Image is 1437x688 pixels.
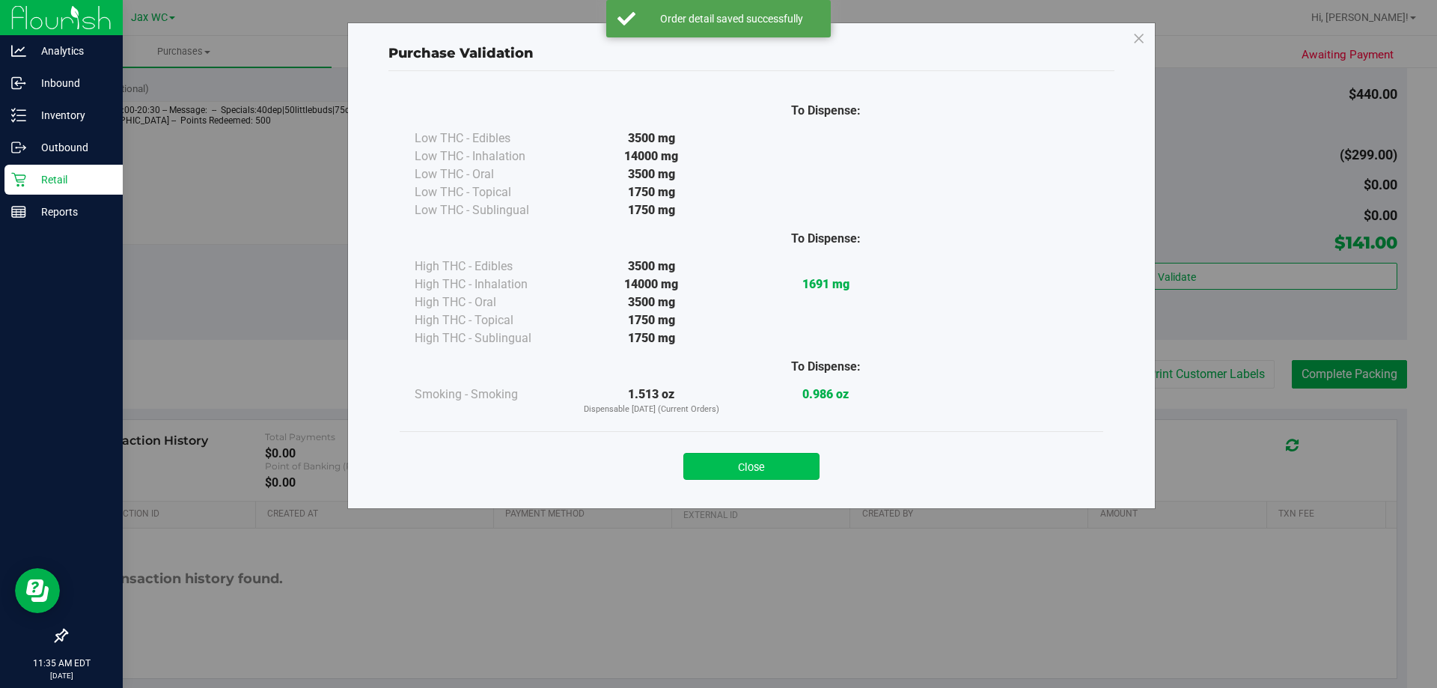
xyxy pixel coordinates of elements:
[11,108,26,123] inline-svg: Inventory
[388,45,534,61] span: Purchase Validation
[564,147,739,165] div: 14000 mg
[26,42,116,60] p: Analytics
[415,147,564,165] div: Low THC - Inhalation
[11,43,26,58] inline-svg: Analytics
[564,201,739,219] div: 1750 mg
[26,171,116,189] p: Retail
[26,106,116,124] p: Inventory
[564,183,739,201] div: 1750 mg
[415,183,564,201] div: Low THC - Topical
[739,102,913,120] div: To Dispense:
[11,172,26,187] inline-svg: Retail
[415,165,564,183] div: Low THC - Oral
[415,329,564,347] div: High THC - Sublingual
[11,204,26,219] inline-svg: Reports
[415,311,564,329] div: High THC - Topical
[415,293,564,311] div: High THC - Oral
[564,275,739,293] div: 14000 mg
[26,138,116,156] p: Outbound
[739,358,913,376] div: To Dispense:
[26,203,116,221] p: Reports
[26,74,116,92] p: Inbound
[564,386,739,416] div: 1.513 oz
[15,568,60,613] iframe: Resource center
[415,275,564,293] div: High THC - Inhalation
[11,140,26,155] inline-svg: Outbound
[7,670,116,681] p: [DATE]
[564,258,739,275] div: 3500 mg
[802,277,849,291] strong: 1691 mg
[564,293,739,311] div: 3500 mg
[739,230,913,248] div: To Dispense:
[11,76,26,91] inline-svg: Inbound
[415,258,564,275] div: High THC - Edibles
[802,387,849,401] strong: 0.986 oz
[564,311,739,329] div: 1750 mg
[415,201,564,219] div: Low THC - Sublingual
[415,386,564,404] div: Smoking - Smoking
[564,130,739,147] div: 3500 mg
[564,329,739,347] div: 1750 mg
[415,130,564,147] div: Low THC - Edibles
[564,165,739,183] div: 3500 mg
[564,404,739,416] p: Dispensable [DATE] (Current Orders)
[7,657,116,670] p: 11:35 AM EDT
[683,453,820,480] button: Close
[644,11,820,26] div: Order detail saved successfully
